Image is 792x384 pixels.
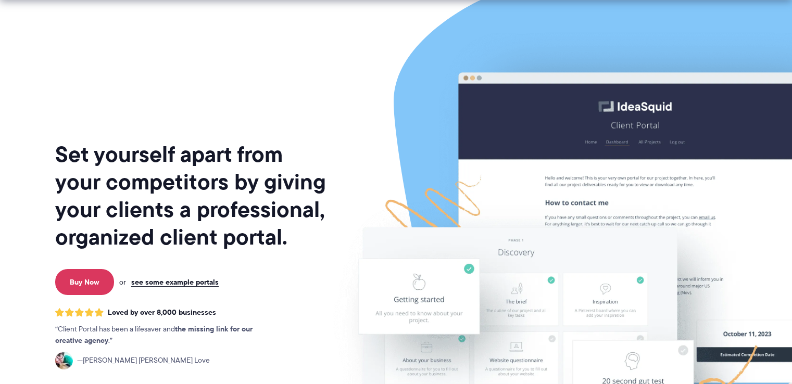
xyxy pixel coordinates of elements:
p: Client Portal has been a lifesaver and . [55,324,274,347]
span: [PERSON_NAME] [PERSON_NAME] Love [77,355,210,366]
span: Loved by over 8,000 businesses [108,308,216,317]
span: or [119,277,126,287]
strong: the missing link for our creative agency [55,323,253,346]
a: Buy Now [55,269,114,295]
h1: Set yourself apart from your competitors by giving your clients a professional, organized client ... [55,140,328,251]
a: see some example portals [131,277,219,287]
